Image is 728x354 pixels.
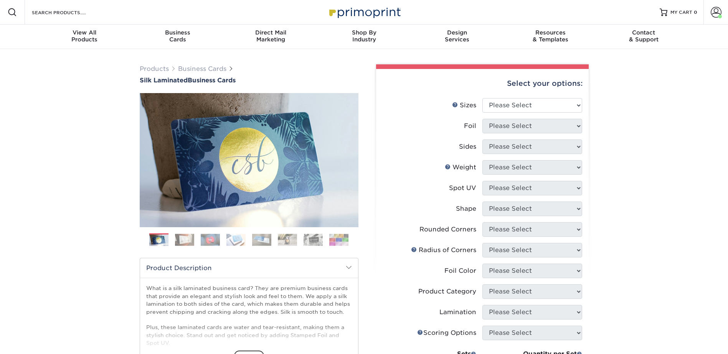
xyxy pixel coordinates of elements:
[444,266,476,275] div: Foil Color
[326,4,403,20] img: Primoprint
[411,29,504,43] div: Services
[201,234,220,246] img: Business Cards 03
[445,163,476,172] div: Weight
[38,29,131,43] div: Products
[456,204,476,213] div: Shape
[317,29,411,43] div: Industry
[131,29,224,43] div: Cards
[226,234,246,246] img: Business Cards 04
[597,29,690,43] div: & Support
[670,9,692,16] span: MY CART
[411,246,476,255] div: Radius of Corners
[317,29,411,36] span: Shop By
[149,231,168,250] img: Business Cards 01
[224,25,317,49] a: Direct MailMarketing
[304,234,323,246] img: Business Cards 07
[597,29,690,36] span: Contact
[418,287,476,296] div: Product Category
[140,77,188,84] span: Silk Laminated
[140,77,358,84] h1: Business Cards
[140,77,358,84] a: Silk LaminatedBusiness Cards
[411,29,504,36] span: Design
[411,25,504,49] a: DesignServices
[140,51,358,269] img: Silk Laminated 01
[131,29,224,36] span: Business
[278,234,297,246] img: Business Cards 06
[317,25,411,49] a: Shop ByIndustry
[224,29,317,36] span: Direct Mail
[504,25,597,49] a: Resources& Templates
[175,234,194,246] img: Business Cards 02
[694,10,697,15] span: 0
[459,142,476,151] div: Sides
[31,8,106,17] input: SEARCH PRODUCTS.....
[382,69,583,98] div: Select your options:
[597,25,690,49] a: Contact& Support
[464,121,476,131] div: Foil
[439,308,476,317] div: Lamination
[419,225,476,234] div: Rounded Corners
[449,184,476,193] div: Spot UV
[140,258,358,278] h2: Product Description
[224,29,317,43] div: Marketing
[140,65,169,72] a: Products
[38,29,131,36] span: View All
[504,29,597,36] span: Resources
[178,65,226,72] a: Business Cards
[417,328,476,338] div: Scoring Options
[504,29,597,43] div: & Templates
[38,25,131,49] a: View AllProducts
[329,234,348,246] img: Business Cards 08
[452,101,476,110] div: Sizes
[131,25,224,49] a: BusinessCards
[252,234,271,246] img: Business Cards 05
